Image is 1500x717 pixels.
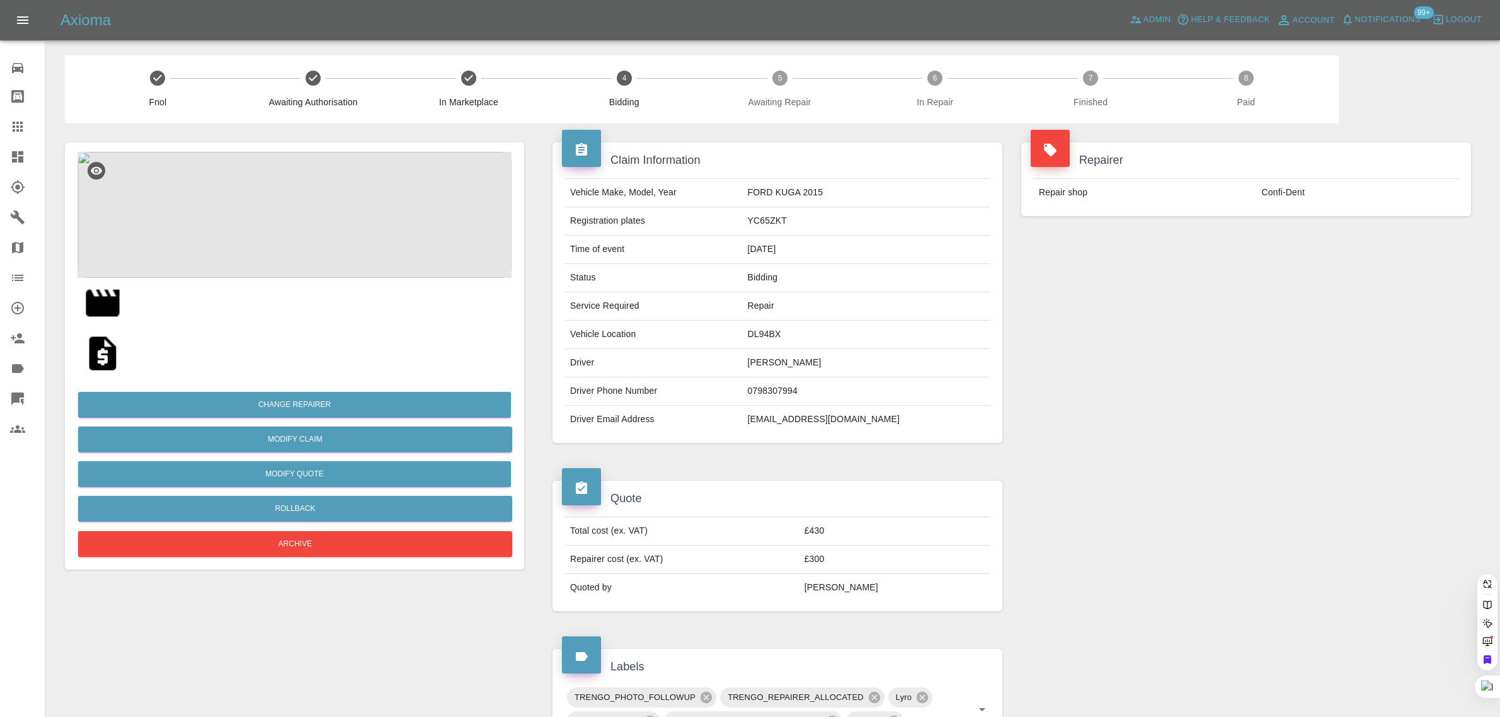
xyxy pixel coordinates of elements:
span: Logout [1446,13,1482,27]
a: Account [1273,10,1338,30]
span: Paid [1173,96,1319,108]
td: Repair shop [1034,179,1257,207]
span: Finished [1018,96,1164,108]
td: Status [565,264,743,292]
td: [DATE] [743,236,990,264]
img: 75f40cbd-2413-4681-bd7f-ff7452e5d68b [77,152,512,278]
span: TRENGO_PHOTO_FOLLOWUP [567,690,703,704]
button: Rollback [78,496,512,522]
td: Confi-Dent [1257,179,1458,207]
td: £300 [799,546,990,574]
text: 5 [777,74,782,83]
span: Admin [1143,13,1171,27]
span: Account [1293,13,1335,28]
div: TRENGO_REPAIRER_ALLOCATED [720,687,885,708]
span: Help & Feedback [1191,13,1269,27]
button: Notifications [1338,10,1424,30]
td: £430 [799,517,990,546]
span: Fnol [85,96,231,108]
td: DL94BX [743,321,990,349]
td: Driver [565,349,743,377]
button: Open drawer [8,5,38,35]
h4: Quote [562,490,993,507]
td: Quoted by [565,574,799,602]
a: Modify Claim [78,427,512,452]
div: TRENGO_PHOTO_FOLLOWUP [567,687,716,708]
td: Repairer cost (ex. VAT) [565,546,799,574]
span: Bidding [551,96,697,108]
td: Time of event [565,236,743,264]
span: In Marketplace [396,96,542,108]
text: 7 [1089,74,1093,83]
text: 4 [622,74,626,83]
td: Driver Email Address [565,406,743,433]
h5: Axioma [60,10,111,30]
td: [EMAIL_ADDRESS][DOMAIN_NAME] [743,406,990,433]
td: Driver Phone Number [565,377,743,406]
td: 0798307994 [743,377,990,406]
td: [PERSON_NAME] [799,574,990,602]
span: TRENGO_REPAIRER_ALLOCATED [720,690,871,704]
td: FORD KUGA 2015 [743,179,990,207]
td: Vehicle Location [565,321,743,349]
button: Logout [1429,10,1485,30]
a: Admin [1126,10,1174,30]
span: Awaiting Authorisation [241,96,386,108]
img: qt_1SFum1A4aDea5wMjEsgrENno [83,333,123,374]
button: Help & Feedback [1174,10,1273,30]
text: 8 [1244,74,1249,83]
h4: Claim Information [562,152,993,169]
td: Service Required [565,292,743,321]
span: 99+ [1414,6,1434,19]
td: Total cost (ex. VAT) [565,517,799,546]
button: Archive [78,531,512,557]
td: YC65ZKT [743,207,990,236]
td: Repair [743,292,990,321]
span: Awaiting Repair [707,96,852,108]
span: Lyro [888,690,919,704]
div: Lyro [888,687,932,708]
span: In Repair [862,96,1008,108]
td: Registration plates [565,207,743,236]
h4: Repairer [1031,152,1462,169]
td: [PERSON_NAME] [743,349,990,377]
td: Bidding [743,264,990,292]
img: 68e6121aab8d08a4d49c7c48 [83,283,123,323]
button: Change Repairer [78,392,511,418]
h4: Labels [562,658,993,675]
td: Vehicle Make, Model, Year [565,179,743,207]
span: Notifications [1355,13,1421,27]
button: Modify Quote [78,461,511,487]
text: 6 [933,74,937,83]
